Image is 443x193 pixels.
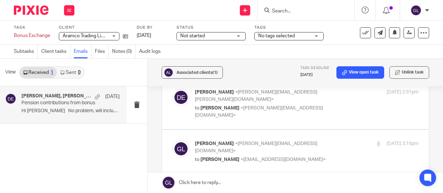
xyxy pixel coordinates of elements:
p: [DATE] [300,72,329,78]
a: View open task [336,66,384,79]
span: Not started [180,33,205,38]
span: [PERSON_NAME] [200,106,239,110]
span: No tags selected [258,33,295,38]
a: Received1 [20,67,57,78]
label: Client [59,25,128,30]
p: Pension contributions from bonus [21,100,100,106]
h4: [PERSON_NAME], [PERSON_NAME], [PERSON_NAME] [21,93,91,99]
img: svg%3E [410,5,422,16]
span: <[PERSON_NAME][EMAIL_ADDRESS][PERSON_NAME][DOMAIN_NAME]> [195,90,317,102]
img: Pixie [14,6,48,15]
div: 0 [78,70,81,75]
span: to [195,106,199,110]
span: (1) [213,70,218,75]
span: [DATE] [137,33,151,38]
a: Audit logs [139,45,164,58]
span: Associated clients [177,70,218,75]
div: Bonus Exchange [14,32,50,39]
span: Aramco Trading Limited [63,33,114,38]
a: Emails [74,45,91,58]
a: Client tasks [41,45,70,58]
input: Search [271,8,334,15]
img: svg%3E [172,89,190,106]
span: [PERSON_NAME] [195,141,234,146]
p: [DATE] 2:31pm [387,89,418,96]
label: Tags [254,25,324,30]
img: svg%3E [172,140,190,157]
span: Task deadline [300,66,329,70]
label: Status [177,25,246,30]
span: View [5,69,16,76]
label: Task [14,25,50,30]
span: [PERSON_NAME] [200,157,239,162]
img: svg%3E [163,67,174,78]
div: 1 [51,70,53,75]
span: <[PERSON_NAME][EMAIL_ADDRESS][DOMAIN_NAME]> [195,106,323,118]
span: to [195,157,199,162]
span: <[EMAIL_ADDRESS][DOMAIN_NAME]> [241,157,326,162]
button: Associated clients(1) [162,66,223,79]
a: Files [95,45,109,58]
img: svg%3E [5,93,16,104]
p: Hi [PERSON_NAME] No problem, will include in... [21,108,120,114]
label: Due by [137,25,168,30]
p: [DATE] 3:19pm [387,140,418,147]
p: [DATE] [105,93,120,100]
span: <[PERSON_NAME][EMAIL_ADDRESS][DOMAIN_NAME]> [195,141,317,153]
button: Unlink task [389,66,429,79]
a: Notes (0) [112,45,136,58]
a: Subtasks [14,45,38,58]
span: [PERSON_NAME] [195,90,234,95]
a: Sent0 [57,67,84,78]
